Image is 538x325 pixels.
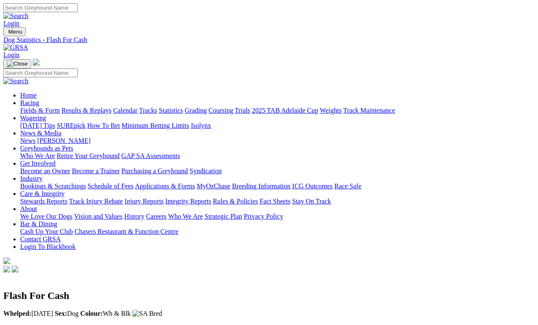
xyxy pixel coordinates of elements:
[3,44,28,51] img: GRSA
[252,107,318,114] a: 2025 TAB Adelaide Cup
[3,257,10,264] img: logo-grsa-white.png
[213,198,258,205] a: Rules & Policies
[20,198,535,205] div: Care & Integrity
[121,152,180,159] a: GAP SA Assessments
[124,198,164,205] a: Injury Reports
[124,213,144,220] a: History
[20,160,55,167] a: Get Involved
[12,266,18,272] img: twitter.svg
[8,29,22,35] span: Menu
[3,290,535,301] h2: Flash For Cash
[132,310,162,317] img: SA Bred
[87,182,133,190] a: Schedule of Fees
[20,114,46,122] a: Wagering
[37,137,90,144] a: [PERSON_NAME]
[20,243,76,250] a: Login To Blackbook
[205,213,242,220] a: Strategic Plan
[3,12,29,20] img: Search
[20,122,55,129] a: [DATE] Tips
[197,182,230,190] a: MyOzChase
[20,129,61,137] a: News & Media
[235,107,250,114] a: Trials
[3,27,26,36] button: Toggle navigation
[20,107,535,114] div: Racing
[55,310,67,317] b: Sex:
[20,235,61,243] a: Contact GRSA
[20,198,67,205] a: Stewards Reports
[146,213,166,220] a: Careers
[3,69,78,77] input: Search
[292,182,332,190] a: ICG Outcomes
[72,167,120,174] a: Become a Trainer
[20,167,535,175] div: Get Involved
[57,122,85,129] a: SUREpick
[7,61,28,67] img: Close
[343,107,395,114] a: Track Maintenance
[3,77,29,85] img: Search
[20,213,535,220] div: About
[20,205,37,212] a: About
[191,122,211,129] a: Isolynx
[190,167,222,174] a: Syndication
[3,310,32,317] b: Whelped:
[121,122,189,129] a: Minimum Betting Limits
[20,122,535,129] div: Wagering
[3,51,19,58] a: Login
[320,107,342,114] a: Weights
[121,167,188,174] a: Purchasing a Greyhound
[139,107,157,114] a: Tracks
[3,310,53,317] span: [DATE]
[20,175,42,182] a: Industry
[260,198,290,205] a: Fact Sheets
[3,59,31,69] button: Toggle navigation
[334,182,361,190] a: Race Safe
[244,213,283,220] a: Privacy Policy
[55,310,79,317] span: Dog
[3,266,10,272] img: facebook.svg
[20,99,39,106] a: Racing
[165,198,211,205] a: Integrity Reports
[20,152,535,160] div: Greyhounds as Pets
[208,107,233,114] a: Coursing
[20,182,535,190] div: Industry
[80,310,131,317] span: Wh & Blk
[3,20,19,27] a: Login
[20,167,70,174] a: Become an Owner
[20,228,73,235] a: Cash Up Your Club
[33,59,40,66] img: logo-grsa-white.png
[20,152,55,159] a: Who We Are
[20,182,86,190] a: Bookings & Scratchings
[20,228,535,235] div: Bar & Dining
[3,3,78,12] input: Search
[159,107,183,114] a: Statistics
[74,213,122,220] a: Vision and Values
[168,213,203,220] a: Who We Are
[20,137,535,145] div: News & Media
[57,152,120,159] a: Retire Your Greyhound
[20,137,35,144] a: News
[74,228,178,235] a: Chasers Restaurant & Function Centre
[185,107,207,114] a: Grading
[292,198,331,205] a: Stay On Track
[20,190,65,197] a: Care & Integrity
[135,182,195,190] a: Applications & Forms
[69,198,123,205] a: Track Injury Rebate
[20,92,37,99] a: Home
[232,182,290,190] a: Breeding Information
[20,107,60,114] a: Fields & Form
[20,145,73,152] a: Greyhounds as Pets
[20,213,72,220] a: We Love Our Dogs
[20,220,57,227] a: Bar & Dining
[3,36,535,44] a: Dog Statistics - Flash For Cash
[80,310,103,317] b: Colour:
[61,107,111,114] a: Results & Replays
[87,122,120,129] a: How To Bet
[113,107,137,114] a: Calendar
